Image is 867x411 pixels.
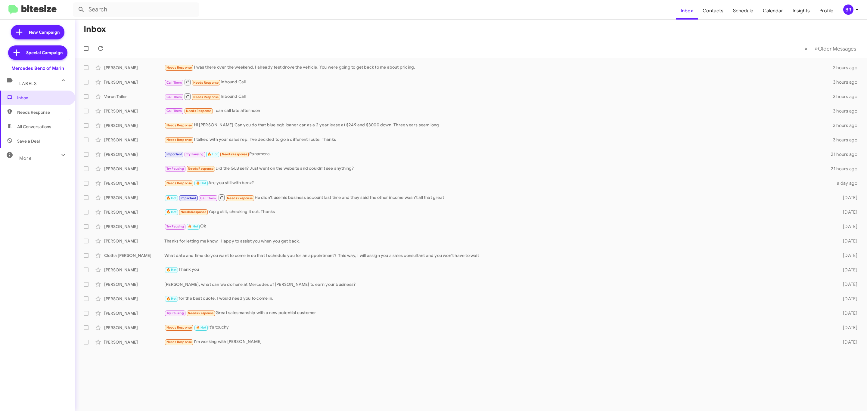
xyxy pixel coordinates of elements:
[166,297,177,301] span: 🔥 Hot
[104,166,164,172] div: [PERSON_NAME]
[831,281,862,287] div: [DATE]
[831,108,862,114] div: 3 hours ago
[831,224,862,230] div: [DATE]
[73,2,199,17] input: Search
[164,266,831,273] div: Thank you
[831,166,862,172] div: 21 hours ago
[164,324,831,331] div: It's touchy
[8,45,67,60] a: Special Campaign
[164,238,831,244] div: Thanks for letting me know. Happy to assist you when you get back.
[104,224,164,230] div: [PERSON_NAME]
[164,122,831,129] div: Hi [PERSON_NAME] Can you do that blue eqb loaner car as a 2 year lease at $249 and $3000 down. Th...
[207,152,218,156] span: 🔥 Hot
[164,338,831,345] div: I'm working with [PERSON_NAME]
[166,81,182,85] span: Call Them
[166,311,184,315] span: Try Pausing
[17,95,68,101] span: Inbox
[17,124,51,130] span: All Conversations
[788,2,815,20] a: Insights
[804,45,808,52] span: «
[166,224,184,228] span: Try Pausing
[164,180,831,187] div: Are you still with benz?
[815,2,838,20] a: Profile
[104,195,164,201] div: [PERSON_NAME]
[200,196,216,200] span: Call Them
[831,122,862,128] div: 3 hours ago
[698,2,728,20] a: Contacts
[104,296,164,302] div: [PERSON_NAME]
[104,94,164,100] div: Varun Tailor
[801,42,811,55] button: Previous
[104,281,164,287] div: [PERSON_NAME]
[164,151,831,158] div: Panamera
[831,195,862,201] div: [DATE]
[104,267,164,273] div: [PERSON_NAME]
[188,224,198,228] span: 🔥 Hot
[19,156,32,161] span: More
[222,152,247,156] span: Needs Response
[166,66,192,70] span: Needs Response
[166,196,177,200] span: 🔥 Hot
[164,295,831,302] div: for the best quote, I would need you to come in.
[104,65,164,71] div: [PERSON_NAME]
[17,138,40,144] span: Save a Deal
[831,209,862,215] div: [DATE]
[104,238,164,244] div: [PERSON_NAME]
[166,123,192,127] span: Needs Response
[164,165,831,172] div: Did the GLB sell? Just went on the website and couldn't see anything?
[815,45,818,52] span: »
[811,42,860,55] button: Next
[164,223,831,230] div: Ok
[831,79,862,85] div: 3 hours ago
[166,167,184,171] span: Try Pausing
[831,252,862,258] div: [DATE]
[104,151,164,157] div: [PERSON_NAME]
[181,196,196,200] span: Important
[196,326,206,329] span: 🔥 Hot
[193,95,219,99] span: Needs Response
[164,209,831,215] div: Yup got it, checking it out. Thanks
[838,5,860,15] button: BR
[164,78,831,86] div: Inbound Call
[166,340,192,344] span: Needs Response
[818,45,856,52] span: Older Messages
[831,65,862,71] div: 2 hours ago
[166,268,177,272] span: 🔥 Hot
[831,151,862,157] div: 21 hours ago
[104,209,164,215] div: [PERSON_NAME]
[196,181,206,185] span: 🔥 Hot
[26,50,63,56] span: Special Campaign
[104,252,164,258] div: Clotha [PERSON_NAME]
[831,94,862,100] div: 3 hours ago
[104,325,164,331] div: [PERSON_NAME]
[164,281,831,287] div: [PERSON_NAME], what can we do here at Mercedes of [PERSON_NAME] to earn your business?
[728,2,758,20] span: Schedule
[164,194,831,201] div: He didn't use his business account last time and they said the other income wasn't all that great
[193,81,219,85] span: Needs Response
[29,29,60,35] span: New Campaign
[166,152,182,156] span: Important
[831,180,862,186] div: a day ago
[164,64,831,71] div: I was there over the weekend. I already test drove the vehicle. You were going to get back to me ...
[166,326,192,329] span: Needs Response
[831,238,862,244] div: [DATE]
[11,65,64,71] div: Mercedes Benz of Marin
[227,196,253,200] span: Needs Response
[758,2,788,20] a: Calendar
[676,2,698,20] a: Inbox
[104,137,164,143] div: [PERSON_NAME]
[164,252,831,258] div: What date and time do you want to come in so that I schedule you for an appointment? This way, I ...
[186,109,212,113] span: Needs Response
[166,95,182,99] span: Call Them
[188,311,213,315] span: Needs Response
[104,122,164,128] div: [PERSON_NAME]
[104,310,164,316] div: [PERSON_NAME]
[831,310,862,316] div: [DATE]
[831,325,862,331] div: [DATE]
[166,109,182,113] span: Call Them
